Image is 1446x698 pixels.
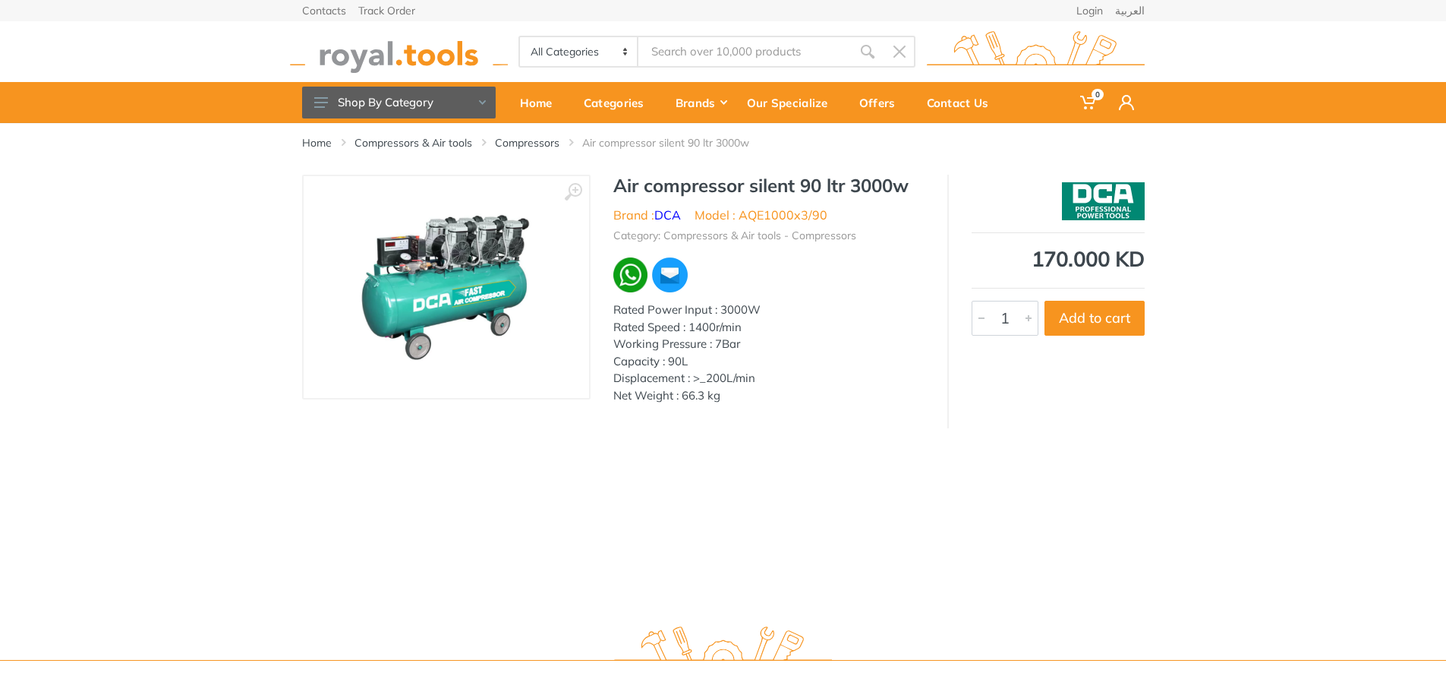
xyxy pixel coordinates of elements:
div: Categories [573,87,665,118]
img: DCA [1062,182,1145,220]
img: ma.webp [651,256,689,295]
div: Capacity : 90L [613,353,925,371]
a: Home [302,135,332,150]
li: Model : AQE1000x3/90 [695,206,827,224]
img: royal.tools Logo [614,627,832,668]
div: Our Specialize [736,87,849,118]
input: Site search [638,36,851,68]
a: Compressors [495,135,559,150]
a: Categories [573,82,665,123]
nav: breadcrumb [302,135,1145,150]
div: Displacement : >_200L/min [613,370,925,387]
a: Home [509,82,573,123]
a: العربية [1115,5,1145,16]
div: Net Weight : 66.3 kg [613,387,925,405]
img: royal.tools Logo [290,31,508,73]
img: royal.tools Logo [927,31,1145,73]
div: Rated Speed : 1400r/min [613,319,925,336]
a: Login [1076,5,1103,16]
div: Offers [849,87,916,118]
li: Air compressor silent 90 ltr 3000w [582,135,772,150]
div: 170.000 KD [972,248,1145,270]
span: 0 [1092,89,1104,100]
li: Brand : [613,206,681,224]
a: Contacts [302,5,346,16]
a: Offers [849,82,916,123]
img: wa.webp [613,257,648,292]
img: Royal Tools - Air compressor silent 90 ltr 3000w [351,191,542,383]
div: Working Pressure : 7Bar [613,336,925,353]
a: DCA [654,207,681,223]
div: Contact Us [916,87,1010,118]
li: Category: Compressors & Air tools - Compressors [613,228,856,244]
a: 0 [1070,82,1108,123]
a: Our Specialize [736,82,849,123]
div: Brands [665,87,736,118]
button: Shop By Category [302,87,496,118]
h1: Air compressor silent 90 ltr 3000w [613,175,925,197]
div: Rated Power Input : 3000W [613,302,925,319]
select: Category [520,37,639,66]
div: Home [509,87,573,118]
button: Add to cart [1044,301,1145,336]
a: Track Order [358,5,415,16]
a: Compressors & Air tools [354,135,472,150]
a: Contact Us [916,82,1010,123]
